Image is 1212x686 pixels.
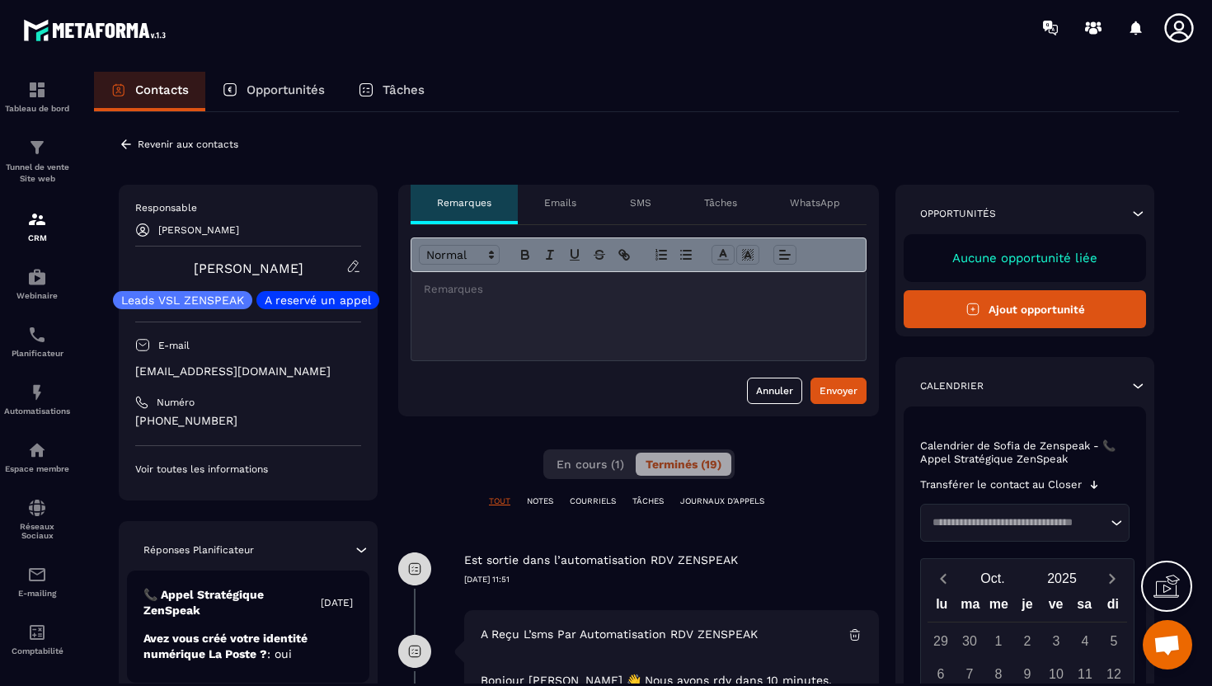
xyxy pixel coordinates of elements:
p: [DATE] [321,596,353,609]
p: TOUT [489,496,510,507]
p: E-mailing [4,589,70,598]
p: Espace membre [4,464,70,473]
div: 29 [927,627,956,655]
a: formationformationCRM [4,197,70,255]
div: 4 [1071,627,1100,655]
button: Previous month [928,567,958,590]
a: automationsautomationsWebinaire [4,255,70,312]
p: CRM [4,233,70,242]
p: Planificateur [4,349,70,358]
button: Next month [1097,567,1127,590]
p: Tunnel de vente Site web [4,162,70,185]
p: Calendrier de Sofia de Zenspeak - 📞 Appel Stratégique ZenSpeak [920,439,1130,466]
p: Opportunités [920,207,996,220]
p: JOURNAUX D'APPELS [680,496,764,507]
p: [EMAIL_ADDRESS][DOMAIN_NAME] [135,364,361,379]
p: Remarques [437,196,491,209]
img: formation [27,80,47,100]
a: automationsautomationsAutomatisations [4,370,70,428]
p: [PHONE_NUMBER] [135,413,361,429]
img: accountant [27,623,47,642]
div: sa [1070,593,1099,622]
span: : oui [267,647,292,660]
p: NOTES [527,496,553,507]
input: Search for option [927,514,1106,531]
p: Est sortie dans l’automatisation RDV ZENSPEAK [464,552,738,568]
p: A reservé un appel [265,294,371,306]
span: En cours (1) [557,458,624,471]
p: [DATE] 11:51 [464,574,879,585]
div: di [1098,593,1127,622]
a: formationformationTableau de bord [4,68,70,125]
p: Voir toutes les informations [135,463,361,476]
div: 30 [956,627,984,655]
p: WhatsApp [790,196,840,209]
div: Envoyer [820,383,857,399]
button: Ajout opportunité [904,290,1146,328]
img: formation [27,209,47,229]
div: lu [928,593,956,622]
p: Numéro [157,396,195,409]
a: social-networksocial-networkRéseaux Sociaux [4,486,70,552]
p: Emails [544,196,576,209]
p: Calendrier [920,379,984,392]
p: TÂCHES [632,496,664,507]
p: SMS [630,196,651,209]
div: Ouvrir le chat [1143,620,1192,670]
p: Avez vous créé votre identité numérique La Poste ? [143,631,353,662]
p: Contacts [135,82,189,97]
span: Terminés (19) [646,458,721,471]
div: ma [956,593,985,622]
a: formationformationTunnel de vente Site web [4,125,70,197]
p: Revenir aux contacts [138,139,238,150]
p: Transférer le contact au Closer [920,478,1082,491]
p: Responsable [135,201,361,214]
p: [PERSON_NAME] [158,224,239,236]
img: automations [27,267,47,287]
div: me [984,593,1013,622]
p: Aucune opportunité liée [920,251,1130,265]
button: Envoyer [810,378,867,404]
div: 1 [984,627,1013,655]
a: schedulerschedulerPlanificateur [4,312,70,370]
img: scheduler [27,325,47,345]
button: En cours (1) [547,453,634,476]
p: E-mail [158,339,190,352]
p: Webinaire [4,291,70,300]
a: Opportunités [205,72,341,111]
p: Réponses Planificateur [143,543,254,557]
p: COURRIELS [570,496,616,507]
img: email [27,565,47,585]
p: Réseaux Sociaux [4,522,70,540]
img: logo [23,15,171,45]
p: Automatisations [4,406,70,416]
a: Contacts [94,72,205,111]
img: social-network [27,498,47,518]
p: Tâches [704,196,737,209]
div: 5 [1100,627,1129,655]
img: formation [27,138,47,157]
button: Terminés (19) [636,453,731,476]
a: Tâches [341,72,441,111]
a: accountantaccountantComptabilité [4,610,70,668]
p: Comptabilité [4,646,70,655]
p: Leads VSL ZENSPEAK [121,294,244,306]
div: ve [1041,593,1070,622]
button: Annuler [747,378,802,404]
img: automations [27,383,47,402]
button: Open months overlay [958,564,1027,593]
a: emailemailE-mailing [4,552,70,610]
a: automationsautomationsEspace membre [4,428,70,486]
p: Opportunités [247,82,325,97]
div: 2 [1013,627,1042,655]
p: A reçu l’sms par automatisation RDV ZENSPEAK [481,627,758,642]
button: Open years overlay [1027,564,1097,593]
div: 3 [1042,627,1071,655]
div: je [1013,593,1042,622]
div: Search for option [920,504,1130,542]
img: automations [27,440,47,460]
p: Tâches [383,82,425,97]
p: Tableau de bord [4,104,70,113]
p: 📞 Appel Stratégique ZenSpeak [143,587,321,618]
a: [PERSON_NAME] [194,261,303,276]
